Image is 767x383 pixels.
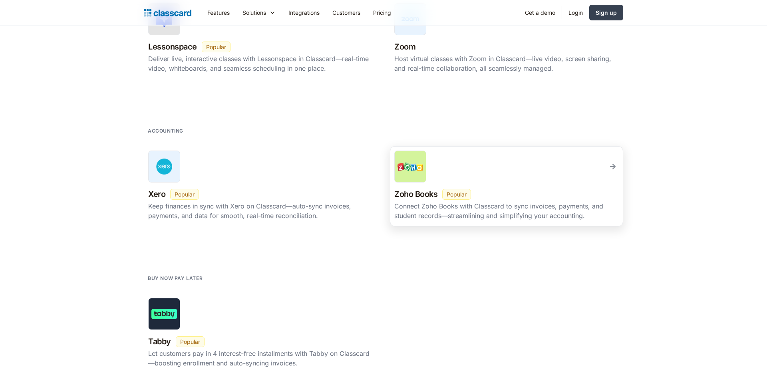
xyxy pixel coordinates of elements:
div: Let customers pay in 4 interest-free installments with Tabby on Classcard—boosting enrollment and... [148,349,373,368]
a: Integrations [282,4,326,22]
a: XeroXeroPopularKeep finances in sync with Xero on Classcard—auto-sync invoices, payments, and dat... [144,146,377,226]
a: Login [562,4,589,22]
h3: Lessonspace [148,40,197,54]
img: Xero [156,159,172,175]
div: Connect Zoho Books with Classcard to sync invoices, payments, and student records—streamlining an... [394,201,619,220]
h2: Accounting [148,127,183,135]
img: Zoho Books [397,162,423,171]
a: Sign up [589,5,623,20]
a: Pricing [367,4,397,22]
img: Tabby [151,309,177,319]
div: Sign up [596,8,617,17]
div: Popular [180,337,200,346]
div: Solutions [242,8,266,17]
div: Deliver live, interactive classes with Lessonspace in Classcard—real-time video, whiteboards, and... [148,54,373,73]
h3: Zoho Books [394,187,437,201]
a: Zoho BooksZoho BooksPopularConnect Zoho Books with Classcard to sync invoices, payments, and stud... [390,146,623,226]
div: Solutions [236,4,282,22]
a: Customers [326,4,367,22]
h3: Zoom [394,40,415,54]
div: Popular [206,43,226,51]
div: Host virtual classes with Zoom in Classcard—live video, screen sharing, and real-time collaborati... [394,54,619,73]
div: Keep finances in sync with Xero on Classcard—auto-sync invoices, payments, and data for smooth, r... [148,201,373,220]
a: TabbyTabbyPopularLet customers pay in 4 interest-free installments with Tabby on Classcard—boosti... [144,294,377,374]
div: Popular [447,190,467,198]
a: Features [201,4,236,22]
div: Popular [175,190,195,198]
h2: buy now pay later [148,274,203,282]
a: home [144,7,191,18]
h3: Tabby [148,335,171,349]
h3: Xero [148,187,165,201]
a: Get a demo [519,4,562,22]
